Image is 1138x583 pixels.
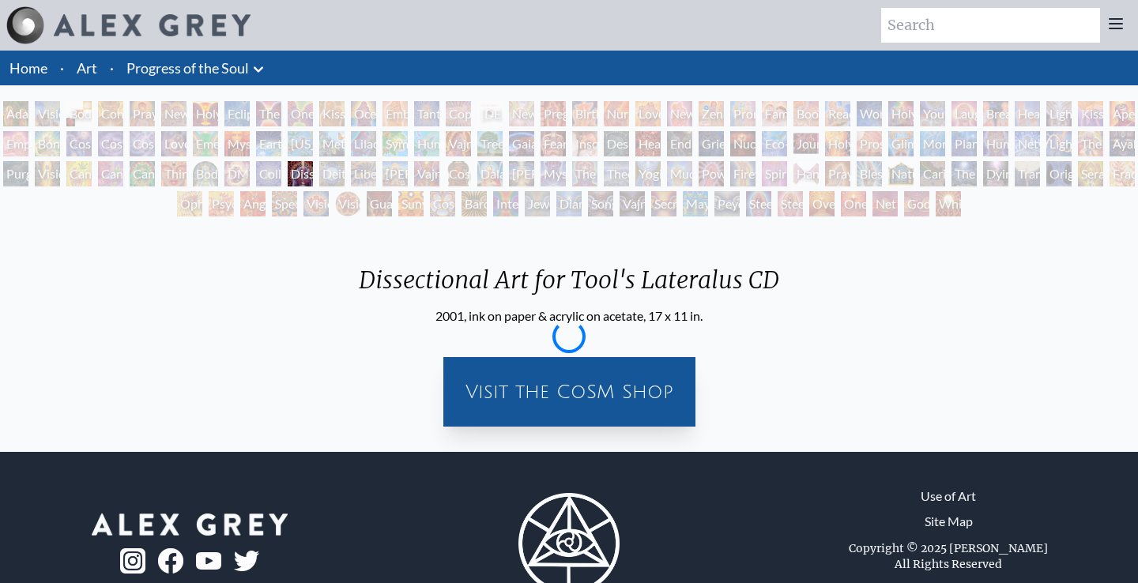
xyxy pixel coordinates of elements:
[920,101,945,126] div: Young & Old
[234,551,259,571] img: twitter-logo.png
[983,161,1008,186] div: Dying
[541,131,566,156] div: Fear
[762,161,787,186] div: Spirit Animates the Flesh
[572,131,597,156] div: Insomnia
[762,101,787,126] div: Family
[572,101,597,126] div: Birth
[509,101,534,126] div: Newborn
[98,101,123,126] div: Contemplation
[126,57,249,79] a: Progress of the Soul
[193,161,218,186] div: Body/Mind as a Vibratory Field of Energy
[493,191,518,216] div: Interbeing
[683,191,708,216] div: Mayan Being
[66,161,92,186] div: Cannabis Mudra
[346,307,792,325] div: 2001, ink on paper & acrylic on acetate, 17 x 11 in.
[414,101,439,126] div: Tantra
[193,101,218,126] div: Holy Grail
[1078,101,1103,126] div: Kiss of the [MEDICAL_DATA]
[667,131,692,156] div: Endarkenment
[667,101,692,126] div: New Family
[921,487,976,506] a: Use of Art
[1046,101,1072,126] div: Lightweaver
[1046,161,1072,186] div: Original Face
[224,131,250,156] div: Mysteriosa 2
[809,191,835,216] div: Oversoul
[462,191,487,216] div: Bardo Being
[920,161,945,186] div: Caring
[730,101,756,126] div: Promise
[604,131,629,156] div: Despair
[509,161,534,186] div: [PERSON_NAME]
[1015,101,1040,126] div: Healing
[983,101,1008,126] div: Breathing
[651,191,676,216] div: Secret Writing Being
[224,161,250,186] div: DMT - The Spirit Molecule
[1015,161,1040,186] div: Transfiguration
[872,191,898,216] div: Net of Being
[825,161,850,186] div: Praying Hands
[525,191,550,216] div: Jewel Being
[699,161,724,186] div: Power to the Peaceful
[66,131,92,156] div: Cosmic Creativity
[35,161,60,186] div: Vision Tree
[635,131,661,156] div: Headache
[793,101,819,126] div: Boo-boo
[541,101,566,126] div: Pregnancy
[888,101,914,126] div: Holy Family
[177,191,202,216] div: Ophanic Eyelash
[256,161,281,186] div: Collective Vision
[288,131,313,156] div: [US_STATE] Song
[1078,161,1103,186] div: Seraphic Transport Docking on the Third Eye
[881,8,1100,43] input: Search
[793,131,819,156] div: Journey of the Wounded Healer
[272,191,297,216] div: Spectral Lotus
[209,191,234,216] div: Psychomicrograph of a Fractal Paisley Cherub Feather Tip
[446,161,471,186] div: Cosmic [DEMOGRAPHIC_DATA]
[104,51,120,85] li: ·
[196,552,221,570] img: youtube-logo.png
[925,512,973,531] a: Site Map
[635,161,661,186] div: Yogi & the Möbius Sphere
[778,191,803,216] div: Steeplehead 2
[857,101,882,126] div: Wonder
[888,131,914,156] div: Glimpsing the Empyrean
[3,101,28,126] div: Adam & Eve
[951,101,977,126] div: Laughing Man
[936,191,961,216] div: White Light
[367,191,392,216] div: Guardian of Infinite Vision
[1110,161,1135,186] div: Fractal Eyes
[130,161,155,186] div: Cannabacchus
[240,191,266,216] div: Angel Skin
[604,161,629,186] div: Theologue
[920,131,945,156] div: Monochord
[256,131,281,156] div: Earth Energies
[351,101,376,126] div: Ocean of Love Bliss
[9,59,47,77] a: Home
[430,191,455,216] div: Cosmic Elf
[98,131,123,156] div: Cosmic Artist
[762,131,787,156] div: Eco-Atlas
[699,131,724,156] div: Grieving
[319,161,345,186] div: Deities & Demons Drinking from the Milky Pool
[161,161,187,186] div: Third Eye Tears of Joy
[793,161,819,186] div: Hands that See
[161,101,187,126] div: New Man New Woman
[714,191,740,216] div: Peyote Being
[825,101,850,126] div: Reading
[857,131,882,156] div: Prostration
[319,101,345,126] div: Kissing
[699,101,724,126] div: Zena Lotus
[556,191,582,216] div: Diamond Being
[382,101,408,126] div: Embracing
[77,57,97,79] a: Art
[256,101,281,126] div: The Kiss
[857,161,882,186] div: Blessing Hand
[951,131,977,156] div: Planetary Prayers
[66,101,92,126] div: Body, Mind, Spirit
[351,161,376,186] div: Liberation Through Seeing
[541,161,566,186] div: Mystic Eye
[825,131,850,156] div: Holy Fire
[3,131,28,156] div: Empowerment
[398,191,424,216] div: Sunyata
[730,161,756,186] div: Firewalking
